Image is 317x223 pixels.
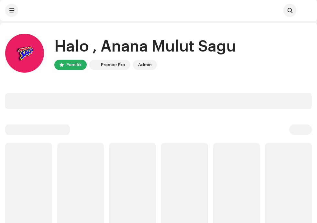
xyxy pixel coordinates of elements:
[54,36,236,57] div: Halo , Anana Mulut Sagu
[138,61,152,69] div: Admin
[66,61,82,69] div: Pemilik
[101,61,125,69] div: Premier Pro
[5,34,44,73] img: 10a9fa88-437b-4a00-a341-094a4bc5eee2
[91,61,98,69] img: 64f15ab7-a28a-4bb5-a164-82594ec98160
[299,4,312,17] img: 10a9fa88-437b-4a00-a341-094a4bc5eee2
